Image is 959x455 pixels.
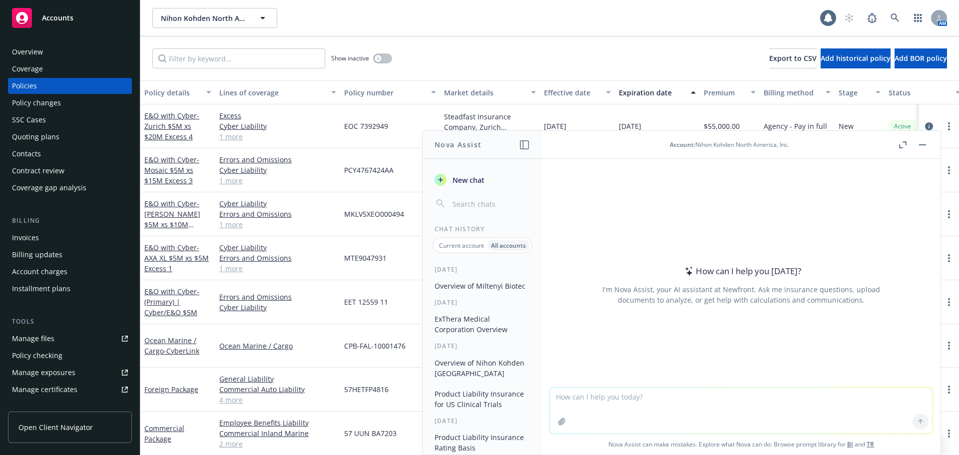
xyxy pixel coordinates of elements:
[682,265,801,278] div: How can I help you [DATE]?
[8,331,132,347] a: Manage files
[895,48,947,68] button: Add BOR policy
[12,95,61,111] div: Policy changes
[144,111,199,141] a: E&O with Cyber
[943,164,955,176] a: more
[144,243,209,273] a: E&O with Cyber
[344,341,406,351] span: CPB-FAL-10001476
[769,53,817,63] span: Export to CSV
[219,219,336,230] a: 1 more
[764,121,827,131] span: Agency - Pay in full
[615,80,700,104] button: Expiration date
[439,241,484,250] p: Current account
[344,384,389,395] span: 57HETFP4816
[451,175,484,185] span: New chat
[8,382,132,398] a: Manage certificates
[144,287,199,317] span: - (Primary) | Cyber/E&O $5M
[144,111,199,141] span: - Zurich $5M xs $20M Excess 4
[219,302,336,313] a: Cyber Liability
[12,348,62,364] div: Policy checking
[893,122,913,131] span: Active
[161,13,247,23] span: Nihon Kohden North America, Inc.
[444,87,525,98] div: Market details
[344,297,388,307] span: EET 12559 11
[219,439,336,449] a: 2 more
[144,385,198,394] a: Foreign Package
[943,296,955,308] a: more
[769,48,817,68] button: Export to CSV
[8,264,132,280] a: Account charges
[164,346,199,356] span: - CyberLink
[219,175,336,186] a: 1 more
[895,53,947,63] span: Add BOR policy
[764,87,820,98] div: Billing method
[943,120,955,132] a: more
[18,422,93,433] span: Open Client Navigator
[12,281,70,297] div: Installment plans
[847,440,853,449] a: BI
[344,121,388,131] span: EOC 7392949
[8,180,132,196] a: Coverage gap analysis
[8,129,132,145] a: Quoting plans
[544,87,600,98] div: Effective date
[219,374,336,384] a: General Liability
[923,120,935,132] a: circleInformation
[821,53,891,63] span: Add historical policy
[144,336,199,356] a: Ocean Marine / Cargo
[540,80,615,104] button: Effective date
[12,399,62,415] div: Manage claims
[444,111,536,132] div: Steadfast Insurance Company, Zurich Insurance Group
[12,112,46,128] div: SSC Cases
[670,140,694,149] span: Account
[423,225,542,233] div: Chat History
[12,382,77,398] div: Manage certificates
[12,230,39,246] div: Invoices
[144,155,199,185] a: E&O with Cyber
[431,278,534,294] button: Overview of Miltenyi Biotec
[8,216,132,226] div: Billing
[219,110,336,121] a: Excess
[219,242,336,253] a: Cyber Liability
[943,340,955,352] a: more
[670,140,789,149] div: : Nihon Kohden North America, Inc.
[344,253,387,263] span: MTE9047931
[219,428,336,439] a: Commercial Inland Marine
[140,80,215,104] button: Policy details
[219,341,336,351] a: Ocean Marine / Cargo
[219,384,336,395] a: Commercial Auto Liability
[8,399,132,415] a: Manage claims
[431,311,534,338] button: ExThera Medical Corporation Overview
[12,129,59,145] div: Quoting plans
[435,139,481,150] h1: Nova Assist
[8,317,132,327] div: Tools
[8,112,132,128] a: SSC Cases
[943,252,955,264] a: more
[219,154,336,165] a: Errors and Omissions
[215,80,340,104] button: Lines of coverage
[943,208,955,220] a: more
[451,197,530,211] input: Search chats
[8,44,132,60] a: Overview
[8,163,132,179] a: Contract review
[835,80,885,104] button: Stage
[219,263,336,274] a: 1 more
[943,384,955,396] a: more
[152,8,277,28] button: Nihon Kohden North America, Inc.
[8,247,132,263] a: Billing updates
[219,165,336,175] a: Cyber Liability
[144,199,200,240] a: E&O with Cyber
[8,348,132,364] a: Policy checking
[152,48,325,68] input: Filter by keyword...
[889,87,950,98] div: Status
[760,80,835,104] button: Billing method
[8,95,132,111] a: Policy changes
[219,198,336,209] a: Cyber Liability
[546,434,937,455] span: Nova Assist can make mistakes. Explore what Nova can do: Browse prompt library for and
[144,243,209,273] span: - AXA XL $5M xs $5M Excess 1
[8,365,132,381] a: Manage exposures
[423,342,542,350] div: [DATE]
[219,121,336,131] a: Cyber Liability
[544,121,566,131] span: [DATE]
[12,180,86,196] div: Coverage gap analysis
[431,171,534,189] button: New chat
[839,8,859,28] a: Start snowing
